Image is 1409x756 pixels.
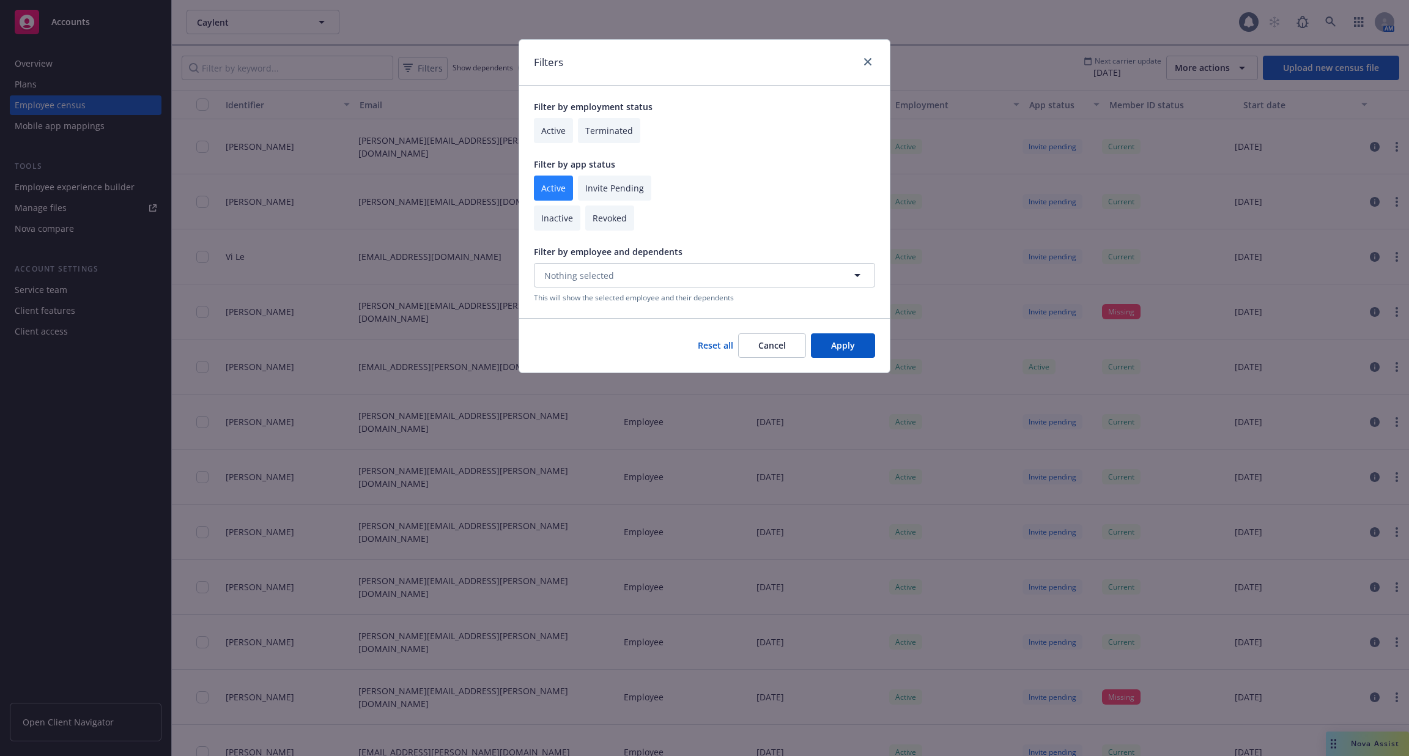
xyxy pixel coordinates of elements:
button: Cancel [738,333,806,358]
h1: Filters [534,54,563,70]
span: Nothing selected [544,269,614,282]
button: Apply [811,333,875,358]
p: Filter by employee and dependents [534,245,875,258]
p: Filter by app status [534,158,875,171]
button: Nothing selected [534,263,875,287]
a: close [860,54,875,69]
p: This will show the selected employee and their dependents [534,292,875,303]
a: Reset all [698,339,733,352]
p: Filter by employment status [534,100,875,113]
